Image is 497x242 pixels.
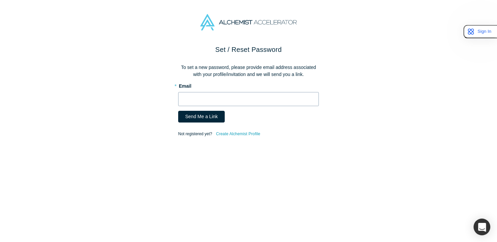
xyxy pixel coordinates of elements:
button: Send Me a Link [178,111,225,123]
a: Create Alchemist Profile [216,130,261,138]
h2: Set / Reset Password [178,45,319,55]
img: Alchemist Accelerator Logo [200,14,297,30]
span: Not registered yet? [178,132,212,136]
p: To set a new password, please provide email address associated with your profile/invitation and w... [178,64,319,78]
label: Email [178,80,319,90]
